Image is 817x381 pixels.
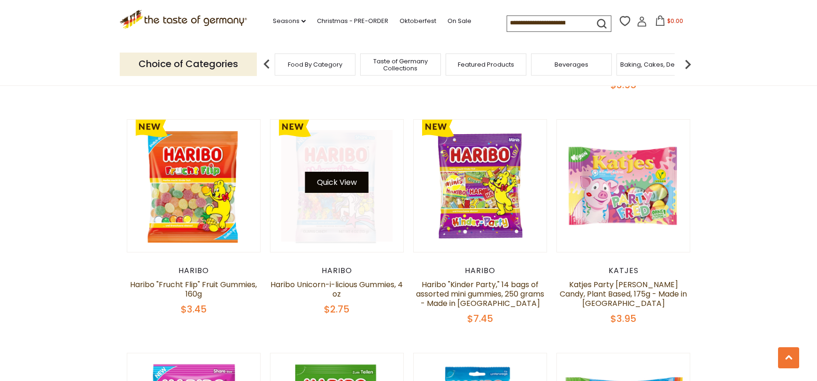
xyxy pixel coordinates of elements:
a: Katjes Party [PERSON_NAME] Candy, Plant Based, 175g - Made in [GEOGRAPHIC_DATA] [560,279,687,309]
div: Haribo [413,266,547,275]
img: Haribo "Frucht Flip" Fruit Gummies, 160g [127,120,260,252]
a: Seasons [273,16,306,26]
a: Food By Category [288,61,342,68]
img: Haribo Unicorn-i-licious Gummies, 4 oz [270,120,403,252]
img: next arrow [678,55,697,74]
a: Baking, Cakes, Desserts [620,61,693,68]
a: Haribo Unicorn-i-licious Gummies, 4 oz [270,279,403,299]
div: Haribo [127,266,261,275]
span: $3.45 [181,303,207,316]
a: Featured Products [458,61,514,68]
a: Taste of Germany Collections [363,58,438,72]
button: Quick View [305,172,369,193]
img: Katjes Party Fred Gummy Candy, Plant Based, 175g - Made in Germany [557,120,690,252]
a: Haribo "Kinder Party," 14 bags of assorted mini gummies, 250 grams - Made in [GEOGRAPHIC_DATA] [416,279,544,309]
span: $0.00 [667,17,683,25]
div: Katjes [556,266,690,275]
img: Haribo "Kinder Party," 14 bags of assorted mini gummies, 250 grams - Made in Germany [414,120,547,252]
span: $2.75 [324,303,349,316]
a: Oktoberfest [400,16,436,26]
a: Christmas - PRE-ORDER [317,16,388,26]
button: $0.00 [649,15,689,30]
a: Beverages [555,61,588,68]
a: On Sale [447,16,471,26]
span: $7.45 [467,312,493,325]
span: $3.95 [610,312,636,325]
div: Haribo [270,266,404,275]
a: Haribo "Frucht Flip" Fruit Gummies, 160g [130,279,257,299]
p: Choice of Categories [120,53,257,76]
img: previous arrow [257,55,276,74]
